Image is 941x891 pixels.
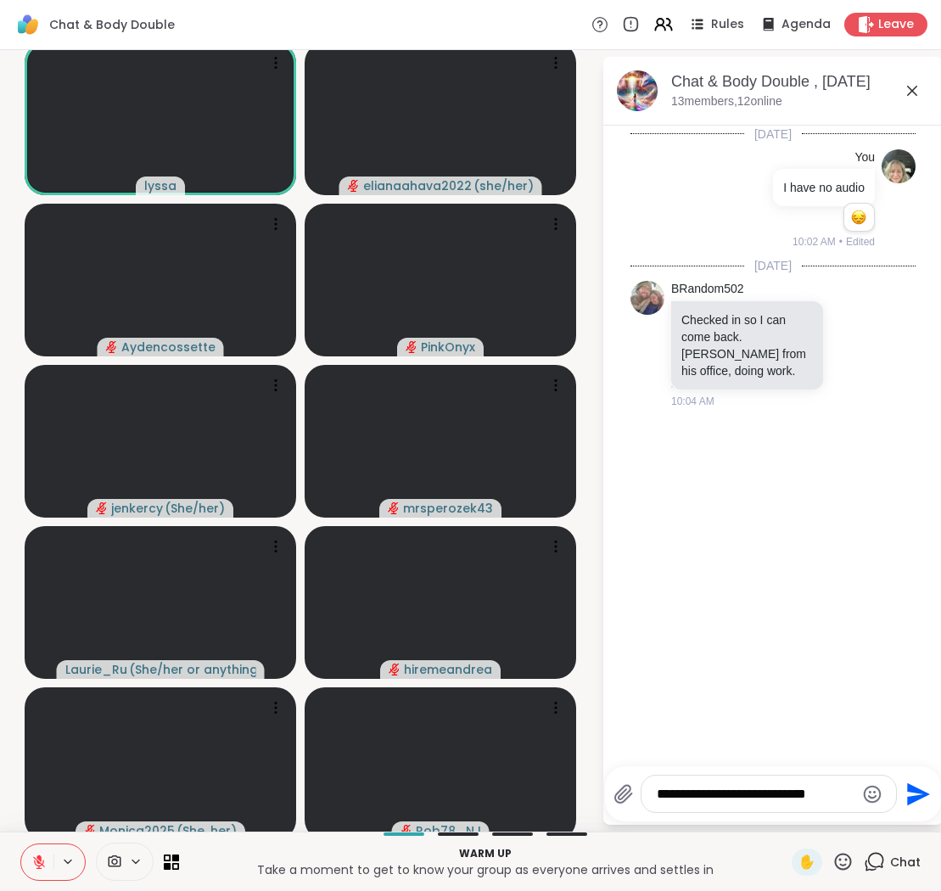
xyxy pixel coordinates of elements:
[862,784,882,804] button: Emoji picker
[403,500,493,517] span: mrsperozek43
[111,500,163,517] span: jenkercy
[711,16,744,33] span: Rules
[49,16,175,33] span: Chat & Body Double
[389,664,400,675] span: audio-muted
[165,500,225,517] span: ( She/her )
[671,71,929,92] div: Chat & Body Double , [DATE]
[671,93,782,110] p: 13 members, 12 online
[404,661,492,678] span: hiremeandrea
[854,149,875,166] h4: You
[657,786,854,803] textarea: Type your message
[878,16,914,33] span: Leave
[189,846,781,861] p: Warm up
[406,341,417,353] span: audio-muted
[473,177,534,194] span: ( she/her )
[129,661,256,678] span: ( She/her or anything else )
[783,179,865,196] p: I have no audio
[793,234,836,249] span: 10:02 AM
[363,177,472,194] span: elianaahava2022
[897,775,935,813] button: Send
[630,281,664,315] img: https://sharewell-space-live.sfo3.digitaloceanspaces.com/user-generated/127af2b2-1259-4cf0-9fd7-7...
[65,661,127,678] span: Laurie_Ru
[681,311,813,379] p: Checked in so I can come back. [PERSON_NAME] from his office, doing work.
[671,394,714,409] span: 10:04 AM
[798,852,815,872] span: ✋
[388,502,400,514] span: audio-muted
[781,16,831,33] span: Agenda
[400,825,412,837] span: audio-muted
[890,854,921,871] span: Chat
[671,281,744,298] a: BRandom502
[99,822,175,839] span: Monica2025
[617,70,658,111] img: Chat & Body Double , Oct 10
[121,339,216,356] span: Aydencossette
[416,822,481,839] span: Rob78_NJ
[96,502,108,514] span: audio-muted
[348,180,360,192] span: audio-muted
[882,149,916,183] img: https://sharewell-space-live.sfo3.digitaloceanspaces.com/user-generated/43a3f0dc-253b-45f3-9d50-8...
[839,234,843,249] span: •
[106,341,118,353] span: audio-muted
[844,204,874,231] div: Reaction list
[744,126,802,143] span: [DATE]
[421,339,475,356] span: PinkOnyx
[744,257,802,274] span: [DATE]
[84,825,96,837] span: audio-muted
[144,177,176,194] span: lyssa
[846,234,875,249] span: Edited
[849,210,867,224] button: Reactions: sad
[189,861,781,878] p: Take a moment to get to know your group as everyone arrives and settles in
[176,822,237,839] span: ( She, her )
[14,10,42,39] img: ShareWell Logomark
